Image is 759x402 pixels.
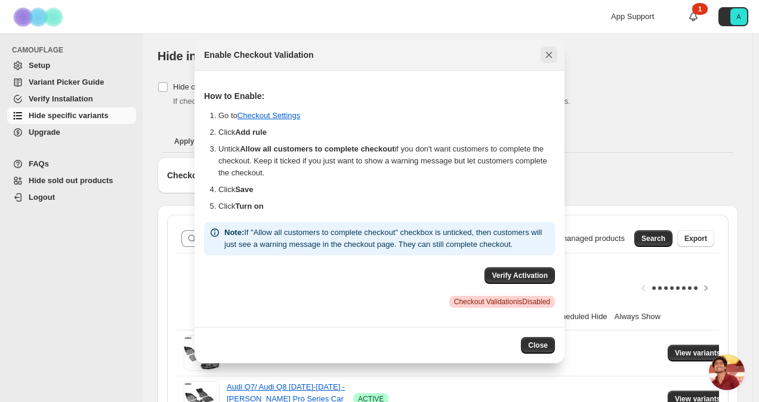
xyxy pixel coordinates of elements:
[224,227,550,251] p: If "Allow all customers to complete checkout" checkbox is unticked, then customers will just see ...
[218,143,555,179] li: Untick if you don't want customers to complete the checkout. Keep it ticked if you just want to s...
[218,200,555,212] li: Click
[235,128,267,137] b: Add rule
[528,341,548,350] span: Close
[235,202,263,211] b: Turn on
[218,126,555,138] li: Click
[541,47,557,63] button: Close
[485,267,555,284] button: Verify Activation
[492,271,548,280] span: Verify Activation
[224,228,244,237] strong: Note:
[709,354,745,390] div: Open chat
[204,90,555,102] h3: How to Enable:
[218,110,555,122] li: Go to
[521,337,555,354] button: Close
[218,184,555,196] li: Click
[454,297,550,307] span: Checkout Validation is Disabled
[240,144,394,153] b: Allow all customers to complete checkout
[204,49,314,61] h2: Enable Checkout Validation
[237,111,301,120] a: Checkout Settings
[235,185,253,194] b: Save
